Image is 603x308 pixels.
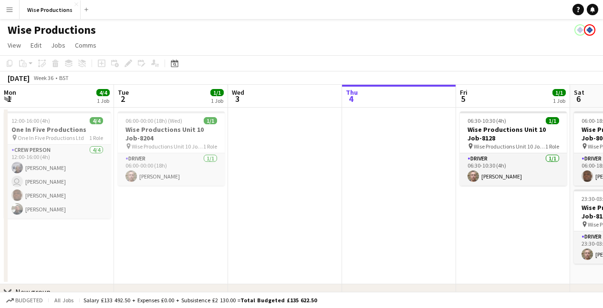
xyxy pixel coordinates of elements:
[59,74,69,81] div: BST
[31,41,42,50] span: Edit
[460,125,567,142] h3: Wise Productions Unit 10 Job-8128
[118,153,225,186] app-card-role: Driver1/106:00-00:00 (18h)[PERSON_NAME]
[2,93,16,104] span: 1
[574,24,586,36] app-user-avatar: Paul Harris
[116,93,129,104] span: 2
[20,0,81,19] button: Wise Productions
[5,295,44,306] button: Budgeted
[89,134,103,141] span: 1 Role
[230,93,244,104] span: 3
[574,88,584,97] span: Sat
[11,117,50,124] span: 12:00-16:00 (4h)
[15,287,51,297] div: New group
[468,117,506,124] span: 06:30-10:30 (4h)
[4,125,111,134] h3: One In Five Productions
[572,93,584,104] span: 6
[458,93,468,104] span: 5
[584,24,595,36] app-user-avatar: Paul Harris
[125,117,182,124] span: 06:00-00:00 (18h) (Wed)
[4,145,111,219] app-card-role: Crew Person4/412:00-16:00 (4h)[PERSON_NAME] [PERSON_NAME][PERSON_NAME][PERSON_NAME]
[83,297,317,304] div: Salary £133 492.50 + Expenses £0.00 + Subsistence £2 130.00 =
[545,143,559,150] span: 1 Role
[132,143,203,150] span: Wise Productions Unit 10 Job-8204
[210,89,224,96] span: 1/1
[118,111,225,186] app-job-card: 06:00-00:00 (18h) (Wed)1/1Wise Productions Unit 10 Job-8204 Wise Productions Unit 10 Job-82041 Ro...
[211,97,223,104] div: 1 Job
[203,143,217,150] span: 1 Role
[52,297,75,304] span: All jobs
[8,23,96,37] h1: Wise Productions
[51,41,65,50] span: Jobs
[204,117,217,124] span: 1/1
[75,41,96,50] span: Comms
[118,125,225,142] h3: Wise Productions Unit 10 Job-8204
[460,88,468,97] span: Fri
[474,143,545,150] span: Wise Productions Unit 10 Job-8128
[18,134,84,141] span: One In Five Productions Ltd
[240,297,317,304] span: Total Budgeted £135 622.50
[96,89,110,96] span: 4/4
[71,39,100,51] a: Comms
[27,39,45,51] a: Edit
[47,39,69,51] a: Jobs
[4,111,111,219] app-job-card: 12:00-16:00 (4h)4/4One In Five Productions One In Five Productions Ltd1 RoleCrew Person4/412:00-1...
[460,153,567,186] app-card-role: Driver1/106:30-10:30 (4h)[PERSON_NAME]
[553,97,565,104] div: 1 Job
[31,74,55,81] span: Week 36
[460,111,567,186] app-job-card: 06:30-10:30 (4h)1/1Wise Productions Unit 10 Job-8128 Wise Productions Unit 10 Job-81281 RoleDrive...
[15,297,43,304] span: Budgeted
[8,73,30,83] div: [DATE]
[232,88,244,97] span: Wed
[4,88,16,97] span: Mon
[4,39,25,51] a: View
[8,41,21,50] span: View
[344,93,358,104] span: 4
[90,117,103,124] span: 4/4
[97,97,109,104] div: 1 Job
[346,88,358,97] span: Thu
[546,117,559,124] span: 1/1
[552,89,566,96] span: 1/1
[118,88,129,97] span: Tue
